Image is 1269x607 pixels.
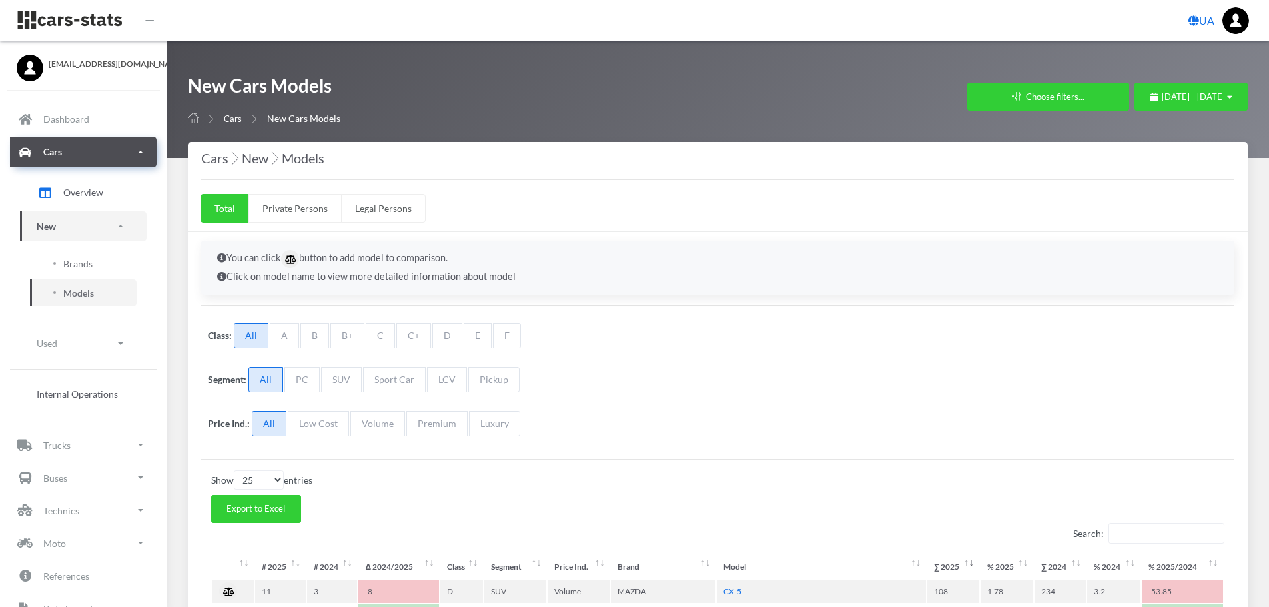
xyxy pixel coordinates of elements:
th: #&nbsp;2025 : activate to sort column ascending [255,555,306,578]
a: Private Persons [248,194,342,223]
a: [EMAIL_ADDRESS][DOMAIN_NAME] [17,55,150,70]
span: E [464,323,492,348]
label: Class: [208,328,232,342]
p: Trucks [43,437,71,454]
td: Volume [548,580,610,603]
h1: New Cars Models [188,73,340,105]
span: [DATE] - [DATE] [1162,91,1225,102]
span: B [300,323,329,348]
span: SUV [321,367,362,392]
span: Volume [350,411,405,436]
td: 1.78 [981,580,1033,603]
span: All [234,323,268,348]
td: -8 [358,580,439,603]
td: 3 [307,580,358,603]
span: Pickup [468,367,520,392]
span: F [493,323,521,348]
a: New [20,211,147,241]
td: 11 [255,580,306,603]
select: Showentries [234,470,284,490]
span: All [252,411,286,436]
td: SUV [484,580,546,603]
label: Show entries [211,470,312,490]
span: A [270,323,299,348]
th: Brand: activate to sort column ascending [611,555,715,578]
a: Cars [224,113,242,124]
a: Moto [10,528,157,558]
span: LCV [427,367,467,392]
span: B+ [330,323,364,348]
span: Export to Excel [226,503,285,514]
a: Total [201,194,249,223]
th: Price Ind.: activate to sort column ascending [548,555,610,578]
span: D [432,323,462,348]
a: Technics [10,495,157,526]
button: Export to Excel [211,495,301,523]
span: [EMAIL_ADDRESS][DOMAIN_NAME] [49,58,150,70]
p: Moto [43,535,66,552]
p: Used [37,335,57,352]
span: Luxury [469,411,520,436]
p: Technics [43,502,79,519]
th: %&nbsp;2025/2024: activate to sort column ascending [1142,555,1223,578]
a: Trucks [10,430,157,460]
h4: Cars New Models [201,147,1234,169]
td: 234 [1035,580,1086,603]
span: Internal Operations [37,387,118,401]
th: Model: activate to sort column ascending [717,555,926,578]
a: References [10,560,157,591]
span: C [366,323,395,348]
button: Choose filters... [967,83,1129,111]
th: %&nbsp;2025: activate to sort column ascending [981,555,1033,578]
th: Δ&nbsp;2024/2025: activate to sort column ascending [358,555,439,578]
td: 3.2 [1087,580,1140,603]
th: : activate to sort column ascending [212,555,254,578]
span: Brands [63,257,93,271]
span: PC [284,367,320,392]
td: D [440,580,483,603]
label: Segment: [208,372,246,386]
span: Sport Car [363,367,426,392]
label: Search: [1073,523,1224,544]
a: Internal Operations [20,380,147,408]
a: Used [20,328,147,358]
th: Class: activate to sort column ascending [440,555,483,578]
input: Search: [1108,523,1224,544]
th: ∑&nbsp;2024: activate to sort column ascending [1035,555,1086,578]
th: ∑&nbsp;2025: activate to sort column ascending [927,555,979,578]
label: Price Ind.: [208,416,250,430]
span: New Cars Models [267,113,340,124]
a: Brands [30,250,137,277]
th: #&nbsp;2024 : activate to sort column ascending [307,555,358,578]
a: Dashboard [10,104,157,135]
span: Models [63,286,94,300]
img: ... [1222,7,1249,34]
span: All [248,367,283,392]
span: Premium [406,411,468,436]
p: Buses [43,470,67,486]
a: UA [1183,7,1220,34]
th: Segment: activate to sort column ascending [484,555,546,578]
p: References [43,568,89,584]
img: navbar brand [17,10,123,31]
td: 108 [927,580,979,603]
td: -53.85 [1142,580,1223,603]
button: [DATE] - [DATE] [1134,83,1248,111]
p: Dashboard [43,111,89,127]
p: New [37,218,56,235]
span: C+ [396,323,431,348]
span: Overview [63,185,103,199]
a: Cars [10,137,157,167]
p: Cars [43,143,62,160]
th: %&nbsp;2024: activate to sort column ascending [1087,555,1140,578]
a: Legal Persons [341,194,426,223]
span: Low Cost [288,411,349,436]
td: MAZDA [611,580,715,603]
a: Overview [20,176,147,209]
div: You can click button to add model to comparison. Click on model name to view more detailed inform... [201,241,1234,295]
a: CX-5 [723,586,741,596]
a: Buses [10,462,157,493]
a: Models [30,279,137,306]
